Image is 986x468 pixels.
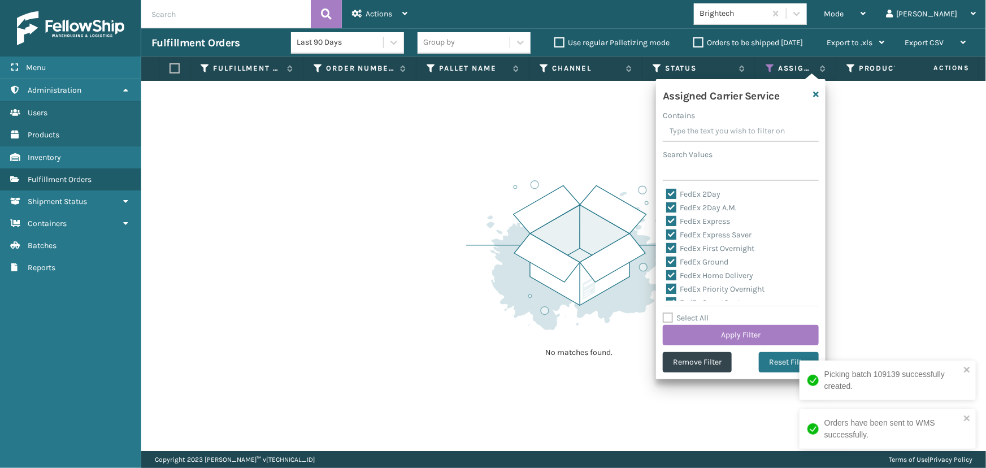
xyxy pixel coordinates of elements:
[28,219,67,228] span: Containers
[26,63,46,72] span: Menu
[663,325,819,345] button: Apply Filter
[666,216,730,226] label: FedEx Express
[552,63,620,73] label: Channel
[666,230,752,240] label: FedEx Express Saver
[28,153,61,162] span: Inventory
[898,59,976,77] span: Actions
[827,38,872,47] span: Export to .xls
[17,11,124,45] img: logo
[859,63,927,73] label: Product SKU
[213,63,281,73] label: Fulfillment Order Id
[554,38,670,47] label: Use regular Palletizing mode
[665,63,733,73] label: Status
[151,36,240,50] h3: Fulfillment Orders
[759,352,819,372] button: Reset Filter
[663,86,780,103] h4: Assigned Carrier Service
[28,241,57,250] span: Batches
[28,175,92,184] span: Fulfillment Orders
[824,9,844,19] span: Mode
[28,130,59,140] span: Products
[778,63,814,73] label: Assigned Carrier Service
[155,451,315,468] p: Copyright 2023 [PERSON_NAME]™ v [TECHNICAL_ID]
[963,414,971,424] button: close
[366,9,392,19] span: Actions
[824,417,960,441] div: Orders have been sent to WMS successfully.
[663,313,709,323] label: Select All
[693,38,803,47] label: Orders to be shipped [DATE]
[666,244,754,253] label: FedEx First Overnight
[666,257,728,267] label: FedEx Ground
[666,203,737,213] label: FedEx 2Day A.M.
[663,352,732,372] button: Remove Filter
[28,85,81,95] span: Administration
[28,197,87,206] span: Shipment Status
[963,365,971,376] button: close
[824,369,960,392] div: Picking batch 109139 successfully created.
[28,108,47,118] span: Users
[439,63,507,73] label: Pallet Name
[666,271,753,280] label: FedEx Home Delivery
[700,8,767,20] div: Brightech
[423,37,455,49] div: Group by
[905,38,944,47] span: Export CSV
[28,263,55,272] span: Reports
[666,284,765,294] label: FedEx Priority Overnight
[326,63,394,73] label: Order Number
[663,110,695,122] label: Contains
[297,37,384,49] div: Last 90 Days
[666,189,720,199] label: FedEx 2Day
[663,149,713,161] label: Search Values
[663,122,819,142] input: Type the text you wish to filter on
[666,298,740,307] label: FedEx SmartPost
